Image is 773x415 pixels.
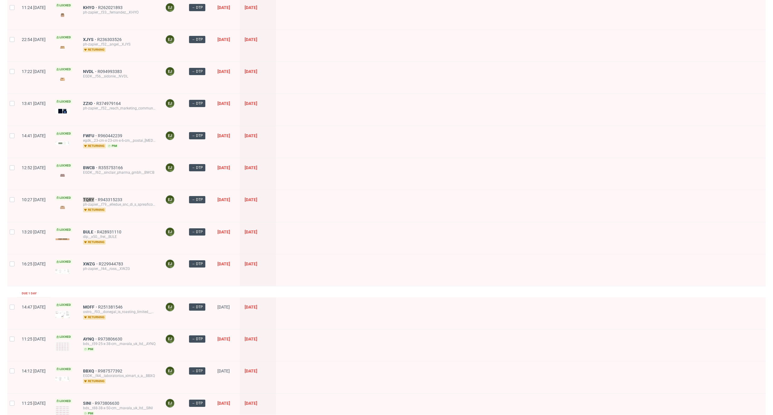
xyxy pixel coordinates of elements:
span: 14:12 [DATE] [22,369,46,373]
span: → DTP [191,304,203,310]
a: XJYS [83,37,97,42]
span: Locked [55,399,72,404]
a: XWZG [83,261,99,266]
figcaption: EJ [166,367,174,375]
span: Locked [55,99,72,104]
div: dlp__x50__frei__BULE [83,234,156,239]
a: FWFU [83,133,98,138]
span: [DATE] [245,401,257,406]
img: version_two_editor_design [55,75,70,83]
img: version_two_editor_design [55,203,70,211]
a: R428931110 [97,230,123,234]
div: ph-zapier__f52__reach_marketing_communications_ltd__ZZIO [83,106,156,111]
a: R355753166 [98,165,124,170]
span: 13:20 [DATE] [22,230,46,234]
span: [DATE] [245,165,257,170]
a: MOFF [83,305,98,309]
span: [DATE] [245,369,257,373]
span: R236303526 [97,37,123,42]
img: version_two_editor_design.png [55,376,70,381]
span: [DATE] [217,305,230,309]
span: 11:24 [DATE] [22,5,46,10]
div: bds__t88-38-x-50-cm__mavala_uk_ltd__SINI [83,406,156,410]
span: [DATE] [245,305,257,309]
span: Locked [55,367,72,372]
span: returning [83,144,106,148]
div: egdk__23-cm-x-23-cm-x-6-cm__postai_[MEDICAL_DATA]__FWFU [83,138,156,143]
span: 14:41 [DATE] [22,133,46,138]
span: Locked [55,227,72,232]
span: → DTP [191,5,203,10]
a: R262021893 [98,5,124,10]
span: [DATE] [245,5,257,10]
a: R229944783 [99,261,124,266]
span: → DTP [191,197,203,202]
figcaption: EJ [166,3,174,12]
span: [DATE] [217,133,230,138]
span: [DATE] [245,337,257,341]
a: R987577392 [98,369,123,373]
span: → DTP [191,69,203,74]
span: 13:41 [DATE] [22,101,46,106]
span: Locked [55,334,72,339]
span: 14:47 [DATE] [22,305,46,309]
figcaption: EJ [166,303,174,311]
img: version_two_editor_design [55,11,70,19]
span: [DATE] [245,133,257,138]
figcaption: EJ [166,131,174,140]
figcaption: EJ [166,228,174,236]
span: [DATE] [217,261,230,266]
a: R251381546 [98,305,124,309]
span: pim [83,347,95,352]
figcaption: EJ [166,260,174,268]
figcaption: EJ [166,399,174,407]
span: 10:27 [DATE] [22,197,46,202]
a: R960442239 [98,133,123,138]
a: BULE [83,230,97,234]
span: 11:25 [DATE] [22,401,46,406]
span: [DATE] [217,230,230,234]
span: R973806630 [98,337,123,341]
img: version_two_editor_design.png [55,43,70,51]
span: [DATE] [245,230,257,234]
img: version_two_editor_design.png [55,311,70,318]
a: SINI [83,401,95,406]
a: AYNQ [83,337,98,341]
a: BWCB [83,165,98,170]
span: 12:52 [DATE] [22,165,46,170]
img: version_two_editor_design.png [55,109,70,114]
span: → DTP [191,368,203,374]
span: returning [83,315,106,320]
div: ostro__f93__donegal_is_roasting_limited__MOFF [83,309,156,314]
img: version_two_editor_design [55,171,70,179]
span: pim [107,144,118,148]
span: NVDL [83,69,98,74]
a: BBXQ [83,369,98,373]
img: version_two_editor_design.png [55,269,70,274]
span: 11:25 [DATE] [22,337,46,341]
span: ZZIO [83,101,96,106]
div: EGDK__f62__sinclair_pharma_gmbh__BWCB [83,170,156,175]
span: Locked [55,195,72,200]
a: TQRY [83,197,98,202]
img: version_two_editor_design.png [55,238,70,240]
span: → DTP [191,401,203,406]
span: R374979164 [96,101,122,106]
img: version_two_editor_design.png [55,141,70,145]
a: KHYO [83,5,98,10]
figcaption: EJ [166,99,174,108]
span: [DATE] [217,165,230,170]
span: [DATE] [245,101,257,106]
span: returning [83,240,106,245]
span: [DATE] [217,37,230,42]
figcaption: EJ [166,35,174,44]
span: → DTP [191,229,203,235]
